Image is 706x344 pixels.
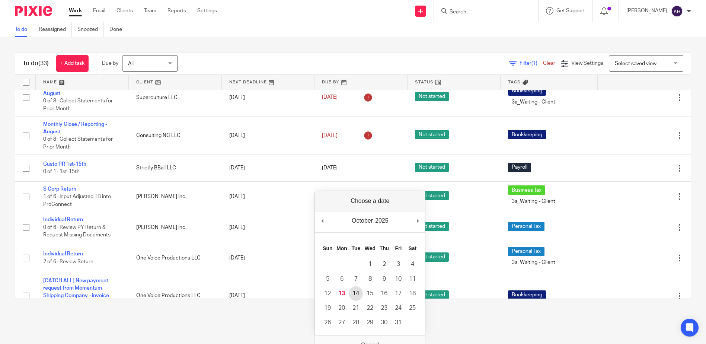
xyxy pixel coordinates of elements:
[508,130,546,139] span: Bookkeeping
[39,22,72,37] a: Reassigned
[391,272,405,286] button: 10
[571,61,603,66] span: View Settings
[380,245,389,251] abbr: Thursday
[508,258,559,267] span: 3a_Waiting - Client
[69,7,82,15] a: Work
[395,245,402,251] abbr: Friday
[415,222,449,231] span: Not started
[43,162,86,167] a: Gusto PR 1st-15th
[15,22,33,37] a: To do
[415,130,449,139] span: Not started
[43,169,80,175] span: 0 of 1 · 1st-15th
[144,7,156,15] a: Team
[449,9,516,16] input: Search
[129,181,222,212] td: [PERSON_NAME] Inc.
[377,315,391,330] button: 30
[129,117,222,155] td: Consulting NC LLC
[377,301,391,315] button: 23
[351,215,374,226] div: October
[626,7,667,15] p: [PERSON_NAME]
[43,187,76,192] a: S Corp Return
[38,60,49,66] span: (33)
[43,137,113,150] span: 0 of 8 · Collect Statements for Prior Month
[335,315,349,330] button: 27
[377,272,391,286] button: 9
[391,315,405,330] button: 31
[508,86,546,96] span: Bookkeeping
[349,315,363,330] button: 28
[508,185,545,195] span: Business Tax
[222,117,315,155] td: [DATE]
[320,272,335,286] button: 5
[415,290,449,300] span: Not started
[43,122,107,134] a: Monthly Close / Reporting - August
[363,257,377,271] button: 1
[409,245,417,251] abbr: Saturday
[365,245,376,251] abbr: Wednesday
[129,78,222,117] td: Superculture LLC
[363,272,377,286] button: 8
[43,99,113,112] span: 0 of 8 · Collect Statements for Prior Month
[391,301,405,315] button: 24
[349,272,363,286] button: 7
[671,5,683,17] img: svg%3E
[128,61,134,66] span: All
[349,286,363,301] button: 14
[320,301,335,315] button: 19
[43,225,111,238] span: 0 of 6 · Review PY Return & Request Missing Documents
[556,8,585,13] span: Get Support
[116,7,133,15] a: Clients
[508,80,521,84] span: Tags
[391,257,405,271] button: 3
[352,245,361,251] abbr: Tuesday
[336,245,347,251] abbr: Monday
[415,252,449,262] span: Not started
[335,286,349,301] button: 13
[322,133,338,138] span: [DATE]
[222,155,315,181] td: [DATE]
[43,251,83,257] a: Individual Return
[129,155,222,181] td: Strictly BBall LLC
[363,301,377,315] button: 22
[319,215,326,226] button: Previous Month
[377,257,391,271] button: 2
[43,259,93,264] span: 2 of 6 · Review Return
[415,163,449,172] span: Not started
[222,78,315,117] td: [DATE]
[320,286,335,301] button: 12
[109,22,128,37] a: Done
[323,245,332,251] abbr: Sunday
[102,60,118,67] p: Due by
[508,98,559,107] span: 3a_Waiting - Client
[508,163,531,172] span: Payroll
[363,286,377,301] button: 15
[508,222,544,231] span: Personal Tax
[508,247,544,256] span: Personal Tax
[405,257,419,271] button: 4
[377,286,391,301] button: 16
[531,61,537,66] span: (1)
[197,7,217,15] a: Settings
[56,55,89,72] a: + Add task
[222,181,315,212] td: [DATE]
[23,60,49,67] h1: To do
[405,272,419,286] button: 11
[43,194,111,207] span: 1 of 6 · Input Adjusted TB into ProConnect
[43,217,83,222] a: Individual Return
[320,315,335,330] button: 26
[405,286,419,301] button: 18
[615,61,657,66] span: Select saved view
[508,290,546,300] span: Bookkeeping
[322,165,338,171] span: [DATE]
[15,6,52,16] img: Pixie
[391,286,405,301] button: 17
[43,278,109,306] a: [CATCH ALL] New payment request from Momentum Shipping Company - invoice 11573
[335,301,349,315] button: 20
[349,301,363,315] button: 21
[129,243,222,273] td: One Voice Productions LLC
[543,61,555,66] a: Clear
[167,7,186,15] a: Reports
[414,215,421,226] button: Next Month
[222,273,315,319] td: [DATE]
[322,95,338,100] span: [DATE]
